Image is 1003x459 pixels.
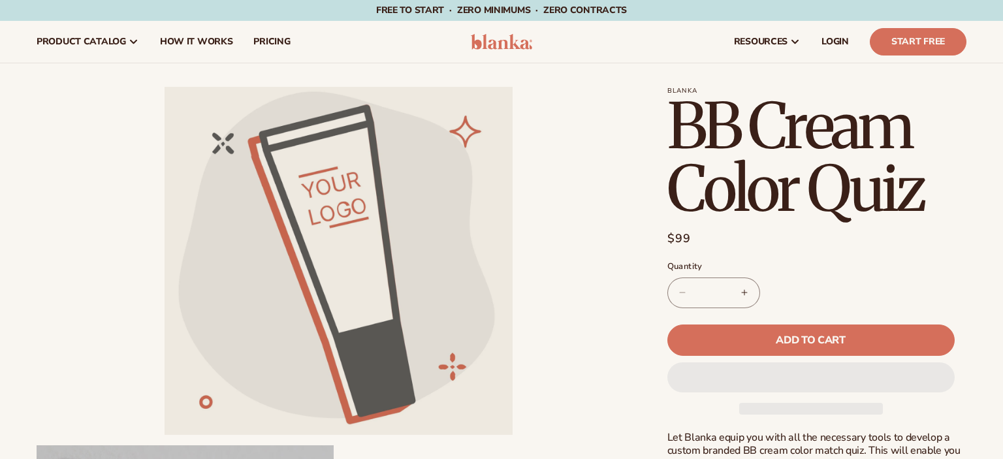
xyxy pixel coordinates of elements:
span: pricing [253,37,290,47]
span: product catalog [37,37,126,47]
span: $99 [667,230,692,247]
span: How It Works [160,37,233,47]
h1: BB Cream Color Quiz [667,95,966,220]
a: resources [724,21,811,63]
a: pricing [243,21,300,63]
label: Quantity [667,261,955,274]
a: How It Works [150,21,244,63]
a: Start Free [870,28,966,55]
a: LOGIN [811,21,859,63]
a: product catalog [26,21,150,63]
span: Add to cart [776,335,845,345]
button: Add to cart [667,324,955,356]
span: LOGIN [821,37,849,47]
span: resources [734,37,788,47]
img: logo [471,34,533,50]
span: Free to start · ZERO minimums · ZERO contracts [376,4,627,16]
